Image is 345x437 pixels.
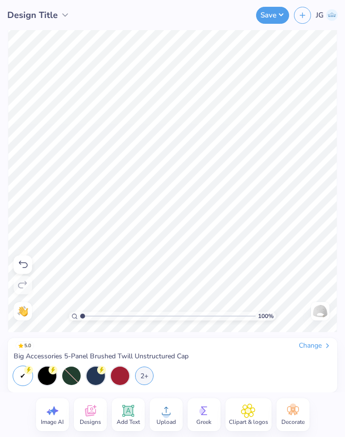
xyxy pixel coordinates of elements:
[80,418,101,426] span: Designs
[229,418,268,426] span: Clipart & logos
[7,9,58,22] span: Design Title
[316,10,324,21] span: JG
[299,341,331,350] div: Change
[14,352,189,361] span: Big Accessories 5-Panel Brushed Twill Unstructured Cap
[256,7,289,24] button: Save
[326,9,338,21] img: Jazmin Gatus
[135,367,154,385] div: 2+
[312,303,328,319] img: Back
[156,418,176,426] span: Upload
[117,418,140,426] span: Add Text
[258,312,274,320] span: 100 %
[281,418,305,426] span: Decorate
[316,9,338,21] a: JG
[196,418,211,426] span: Greek
[41,418,64,426] span: Image AI
[16,341,34,350] span: 5.0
